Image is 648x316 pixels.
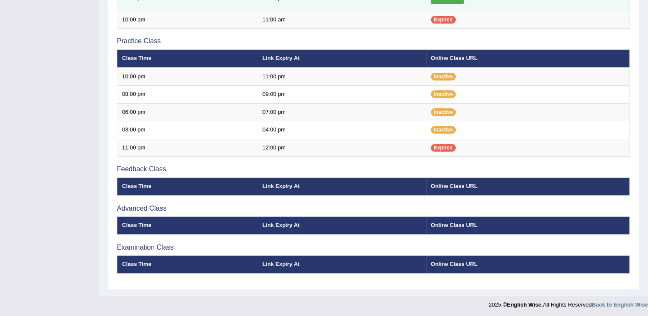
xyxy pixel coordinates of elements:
[117,37,630,45] h3: Practice Class
[117,68,258,86] td: 10:00 pm
[507,301,543,308] strong: English Wise.
[117,86,258,104] td: 08:00 pm
[431,16,456,24] span: Expired
[258,217,426,235] th: Link Expiry At
[117,165,630,173] h3: Feedback Class
[258,121,426,139] td: 04:00 pm
[117,50,258,68] th: Class Time
[117,139,258,157] td: 11:00 am
[431,108,456,116] span: Inactive
[592,301,648,308] a: Back to English Wise
[426,178,630,196] th: Online Class URL
[431,126,456,134] span: Inactive
[117,205,630,212] h3: Advanced Class
[426,50,630,68] th: Online Class URL
[431,73,456,80] span: Inactive
[258,50,426,68] th: Link Expiry At
[117,11,258,29] td: 10:00 am
[426,217,630,235] th: Online Class URL
[258,86,426,104] td: 09:00 pm
[258,11,426,29] td: 11:00 am
[117,178,258,196] th: Class Time
[431,144,456,152] span: Expired
[431,90,456,98] span: Inactive
[489,296,648,309] div: 2025 © All Rights Reserved
[117,244,630,251] h3: Examination Class
[117,217,258,235] th: Class Time
[258,103,426,121] td: 07:00 pm
[117,121,258,139] td: 03:00 pm
[426,256,630,274] th: Online Class URL
[258,68,426,86] td: 11:00 pm
[117,256,258,274] th: Class Time
[258,256,426,274] th: Link Expiry At
[117,103,258,121] td: 06:00 pm
[258,178,426,196] th: Link Expiry At
[258,139,426,157] td: 12:00 pm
